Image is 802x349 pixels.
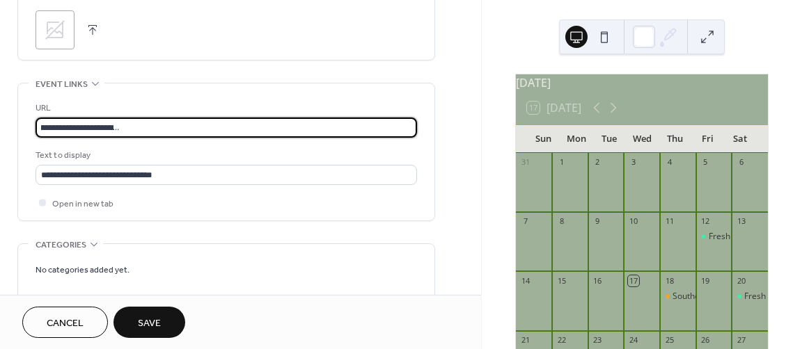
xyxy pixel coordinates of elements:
[520,216,530,227] div: 7
[113,307,185,338] button: Save
[520,335,530,346] div: 21
[520,275,530,286] div: 14
[736,335,746,346] div: 27
[520,157,530,168] div: 31
[36,263,129,277] span: No categories added yet.
[626,125,659,153] div: Wed
[36,148,414,163] div: Text to display
[556,157,567,168] div: 1
[36,77,88,92] span: Event links
[592,157,603,168] div: 2
[664,157,675,168] div: 4
[592,335,603,346] div: 23
[592,125,625,153] div: Tue
[696,231,732,243] div: Fresh Food Box Registration Deadline
[732,291,768,302] div: Fresh Food Box Pick-Up
[628,216,638,227] div: 10
[527,125,560,153] div: Sun
[628,335,638,346] div: 24
[700,157,711,168] div: 5
[52,197,113,211] span: Open in new tab
[22,307,108,338] button: Cancel
[628,157,638,168] div: 3
[556,335,567,346] div: 22
[736,216,746,227] div: 13
[592,275,603,286] div: 16
[664,335,675,346] div: 25
[36,10,74,49] div: ;
[36,238,86,252] span: Categories
[516,74,768,91] div: [DATE]
[36,101,414,115] div: URL
[556,275,567,286] div: 15
[660,291,696,302] div: Southern Alberta Council on Public Affairs (SACPA)
[560,125,592,153] div: Mon
[138,316,161,331] span: Save
[47,316,84,331] span: Cancel
[556,216,567,227] div: 8
[664,275,675,286] div: 18
[736,157,746,168] div: 6
[664,216,675,227] div: 11
[659,125,691,153] div: Thu
[724,125,757,153] div: Sat
[691,125,724,153] div: Fri
[736,275,746,286] div: 20
[592,216,603,227] div: 9
[628,275,638,286] div: 17
[700,275,711,286] div: 19
[700,216,711,227] div: 12
[700,335,711,346] div: 26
